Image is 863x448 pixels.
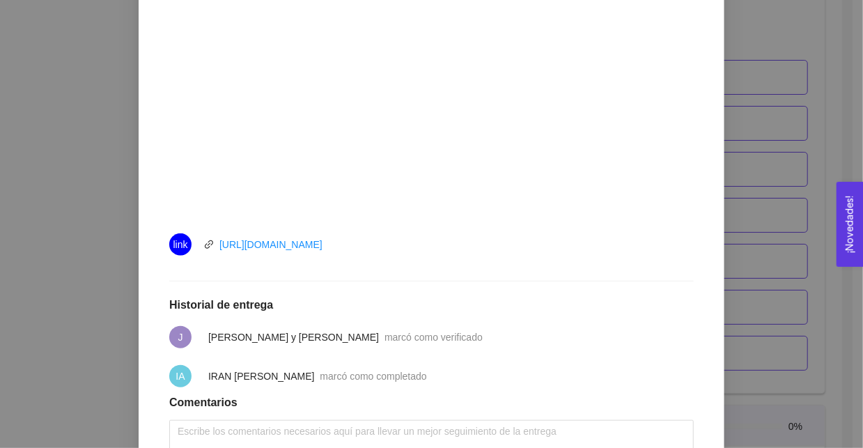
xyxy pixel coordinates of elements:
span: [PERSON_NAME] y [PERSON_NAME] [208,332,379,343]
a: [URL][DOMAIN_NAME] [219,239,322,250]
span: IA [176,365,185,387]
span: link [173,233,187,256]
span: J [178,326,183,348]
h1: Comentarios [169,396,694,410]
h1: Historial de entrega [169,298,694,312]
button: Open Feedback Widget [837,182,863,267]
span: IRAN [PERSON_NAME] [208,371,314,382]
span: marcó como completado [320,371,426,382]
span: marcó como verificado [384,332,483,343]
span: link [204,240,214,249]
